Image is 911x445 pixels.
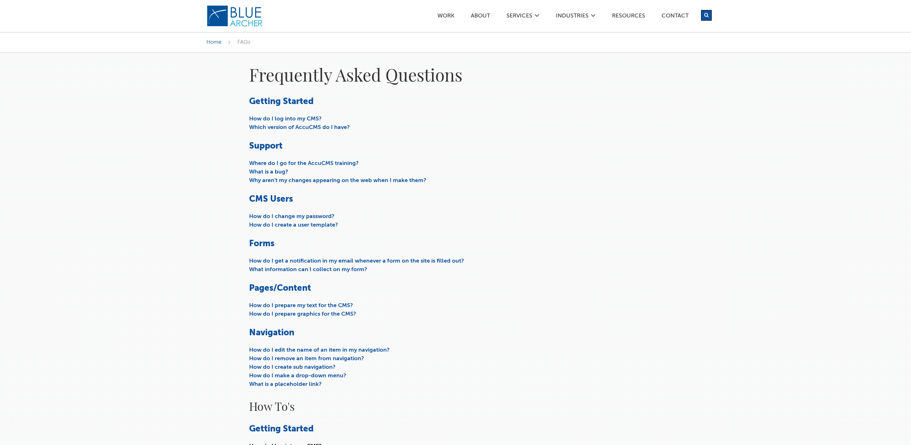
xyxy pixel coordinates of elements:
a: What information can I collect on my form? [249,267,367,273]
a: Industries [555,13,589,21]
h3: Getting Started [249,96,576,108]
a: How do I make a drop-down menu? [249,373,346,379]
a: Where do I go for the AccuCMS training? [249,161,359,166]
h2: How To's [249,398,576,415]
a: How do I create a user template? [249,222,338,228]
a: Home [206,40,221,45]
a: How do I prepare graphics for the CMS? [249,311,356,317]
h3: CMS Users [249,194,576,205]
a: What is a placeholder link [249,382,319,387]
h1: Frequently Asked Questions [249,63,576,86]
a: ? [319,382,322,387]
a: How do I prepare my text for the CMS? [249,303,353,309]
a: What is a bug? [249,169,288,175]
a: Why aren't my changes appearing on the web when I make them? [249,178,426,183]
a: How do I get a notification in my email whenever a form on the site is filled out? [249,258,464,264]
a: ABOUT [470,13,490,21]
a: Contact [661,13,689,21]
a: How do I create sub navigation? [249,364,336,370]
a: Resources [612,13,646,21]
span: FAQs [237,40,251,45]
a: How do I edit the name of an item in my navigation? [249,347,390,353]
a: Work [437,13,455,21]
img: Blue Archer Logo [206,5,263,27]
h3: Navigation [249,327,576,339]
a: Which version of AccuCMS do I have? [249,125,350,130]
span: Getting Started [249,425,314,433]
a: How do I log into my CMS? [249,116,322,122]
a: How do I change my password? [249,214,335,219]
h3: Support [249,141,576,152]
h3: Pages/Content [249,283,576,294]
h3: Forms [249,238,576,250]
a: How do I remove an item from navigation? [249,356,364,362]
a: SERVICES [506,13,533,21]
